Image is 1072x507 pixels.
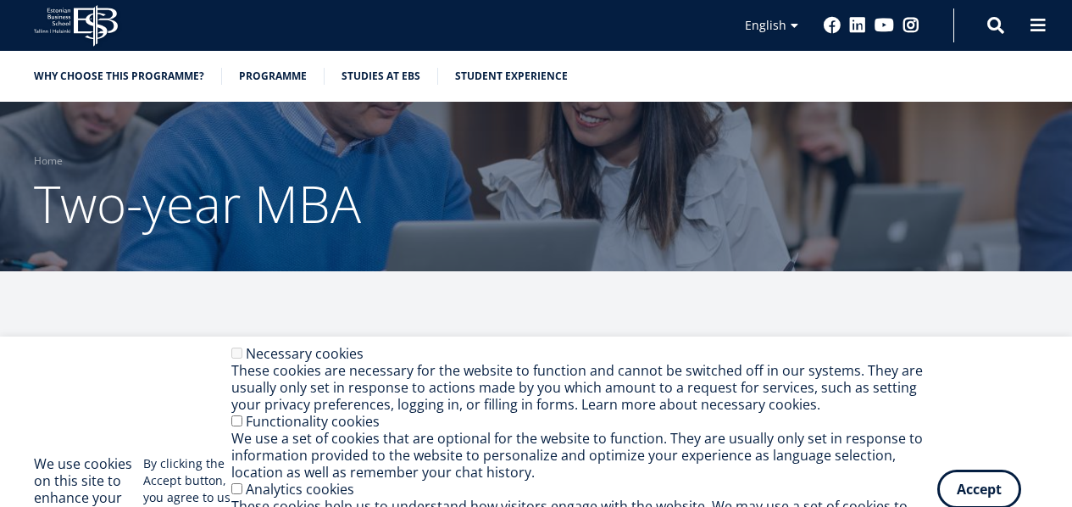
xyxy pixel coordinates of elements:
[824,17,841,34] a: Facebook
[239,68,307,85] a: Programme
[903,17,919,34] a: Instagram
[231,430,937,481] div: We use a set of cookies that are optional for the website to function. They are usually only set ...
[231,362,937,413] div: These cookies are necessary for the website to function and cannot be switched off in our systems...
[34,153,63,170] a: Home
[342,68,420,85] a: Studies at EBS
[246,344,364,363] label: Necessary cookies
[246,412,380,431] label: Functionality cookies
[455,68,568,85] a: Student experience
[34,68,204,85] a: Why choose this programme?
[849,17,866,34] a: Linkedin
[246,480,354,499] label: Analytics cookies
[875,17,894,34] a: Youtube
[34,169,361,238] span: Two-year MBA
